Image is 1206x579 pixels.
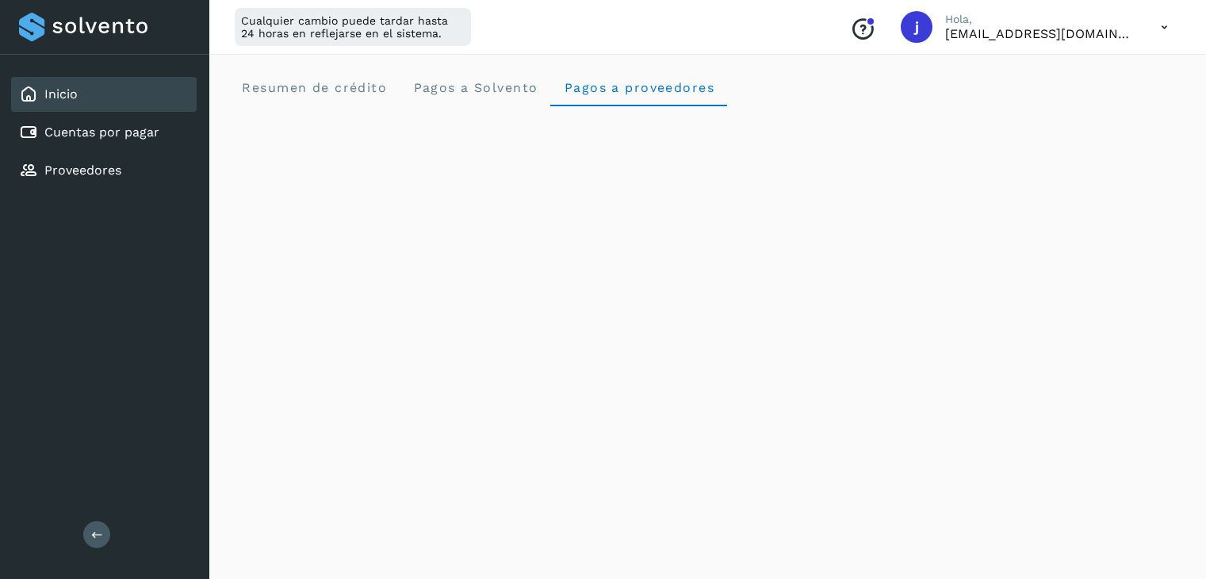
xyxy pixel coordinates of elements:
[241,80,387,95] span: Resumen de crédito
[44,163,121,178] a: Proveedores
[945,26,1135,41] p: jrodriguez@kalapata.co
[11,77,197,112] div: Inicio
[11,153,197,188] div: Proveedores
[235,8,471,46] div: Cualquier cambio puede tardar hasta 24 horas en reflejarse en el sistema.
[563,80,714,95] span: Pagos a proveedores
[11,115,197,150] div: Cuentas por pagar
[44,125,159,140] a: Cuentas por pagar
[44,86,78,102] a: Inicio
[945,13,1135,26] p: Hola,
[412,80,538,95] span: Pagos a Solvento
